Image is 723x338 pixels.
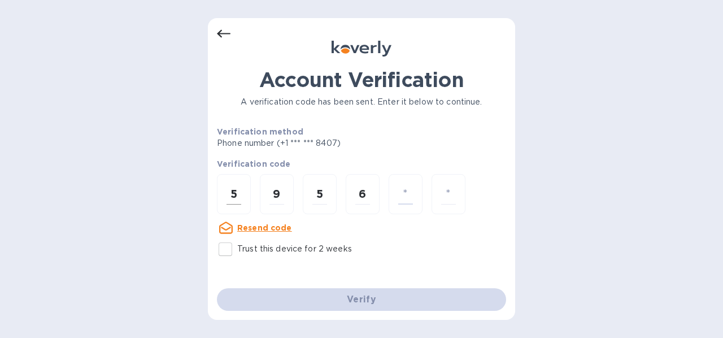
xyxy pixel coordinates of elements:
p: Verification code [217,158,506,170]
u: Resend code [237,223,292,232]
p: Phone number (+1 *** *** 8407) [217,137,427,149]
p: Trust this device for 2 weeks [237,243,352,255]
h1: Account Verification [217,68,506,92]
p: A verification code has been sent. Enter it below to continue. [217,96,506,108]
b: Verification method [217,127,303,136]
